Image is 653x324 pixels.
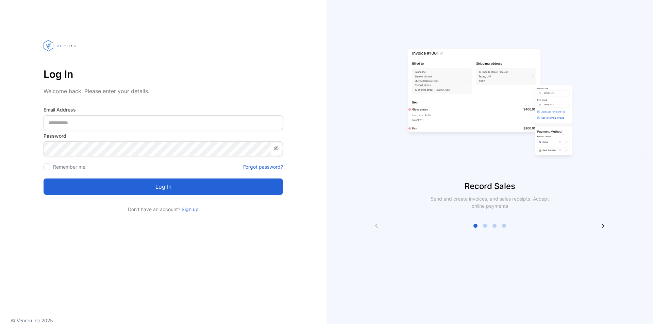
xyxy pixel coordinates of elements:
label: Remember me [53,164,85,170]
a: Forgot password? [243,163,283,170]
p: Record Sales [326,180,653,192]
label: Email Address [44,106,283,113]
p: Don't have an account? [44,206,283,213]
p: Log In [44,66,283,82]
img: slider image [405,27,575,180]
p: Welcome back! Please enter your details. [44,87,283,95]
a: Sign up [180,206,199,212]
button: Log in [44,178,283,195]
img: vencru logo [44,27,78,64]
p: Send and create invoices, and sales receipts. Accept online payments [424,195,555,209]
label: Password [44,132,283,139]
